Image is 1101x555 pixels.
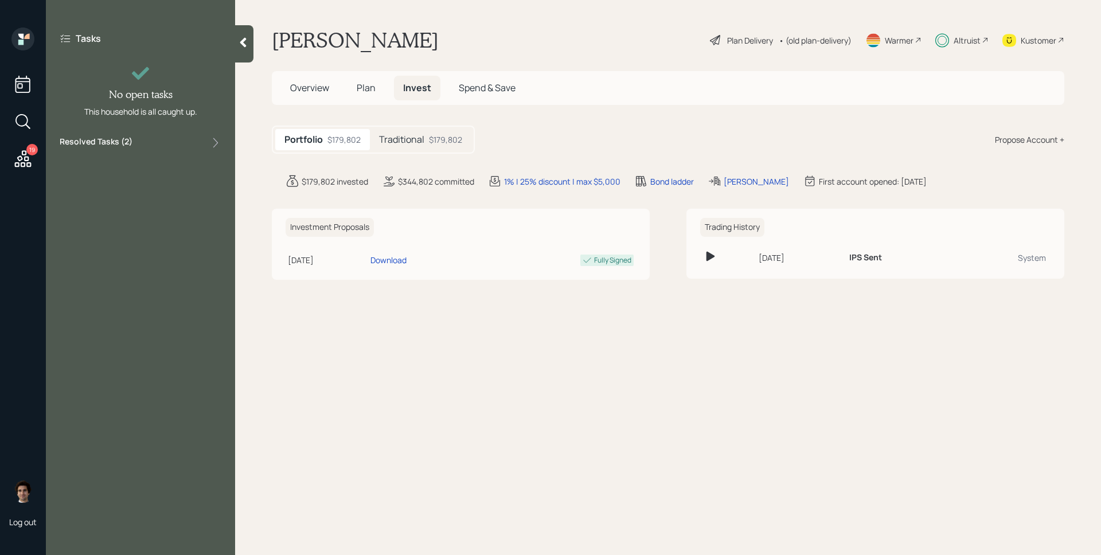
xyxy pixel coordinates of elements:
div: Log out [9,517,37,527]
span: Invest [403,81,431,94]
div: This household is all caught up. [84,105,197,118]
div: Fully Signed [594,255,631,265]
div: $179,802 [327,134,361,146]
div: $179,802 [429,134,462,146]
div: Bond ladder [650,175,694,187]
div: [DATE] [288,254,366,266]
div: Warmer [885,34,913,46]
h6: Trading History [700,218,764,237]
h6: IPS Sent [849,253,882,263]
h1: [PERSON_NAME] [272,28,439,53]
div: $179,802 invested [302,175,368,187]
div: Download [370,254,407,266]
h5: Traditional [379,134,424,145]
div: 19 [26,144,38,155]
h5: Portfolio [284,134,323,145]
div: [PERSON_NAME] [724,175,789,187]
span: Plan [357,81,376,94]
div: Kustomer [1021,34,1056,46]
span: Spend & Save [459,81,516,94]
div: Plan Delivery [727,34,773,46]
div: [DATE] [759,252,841,264]
div: • (old plan-delivery) [779,34,852,46]
div: System [958,252,1046,264]
img: harrison-schaefer-headshot-2.png [11,480,34,503]
h6: Investment Proposals [286,218,374,237]
div: Altruist [954,34,981,46]
h4: No open tasks [109,88,173,101]
div: Propose Account + [995,134,1064,146]
div: 1% | 25% discount | max $5,000 [504,175,620,187]
label: Resolved Tasks ( 2 ) [60,136,132,150]
span: Overview [290,81,329,94]
div: $344,802 committed [398,175,474,187]
label: Tasks [76,32,101,45]
div: First account opened: [DATE] [819,175,927,187]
